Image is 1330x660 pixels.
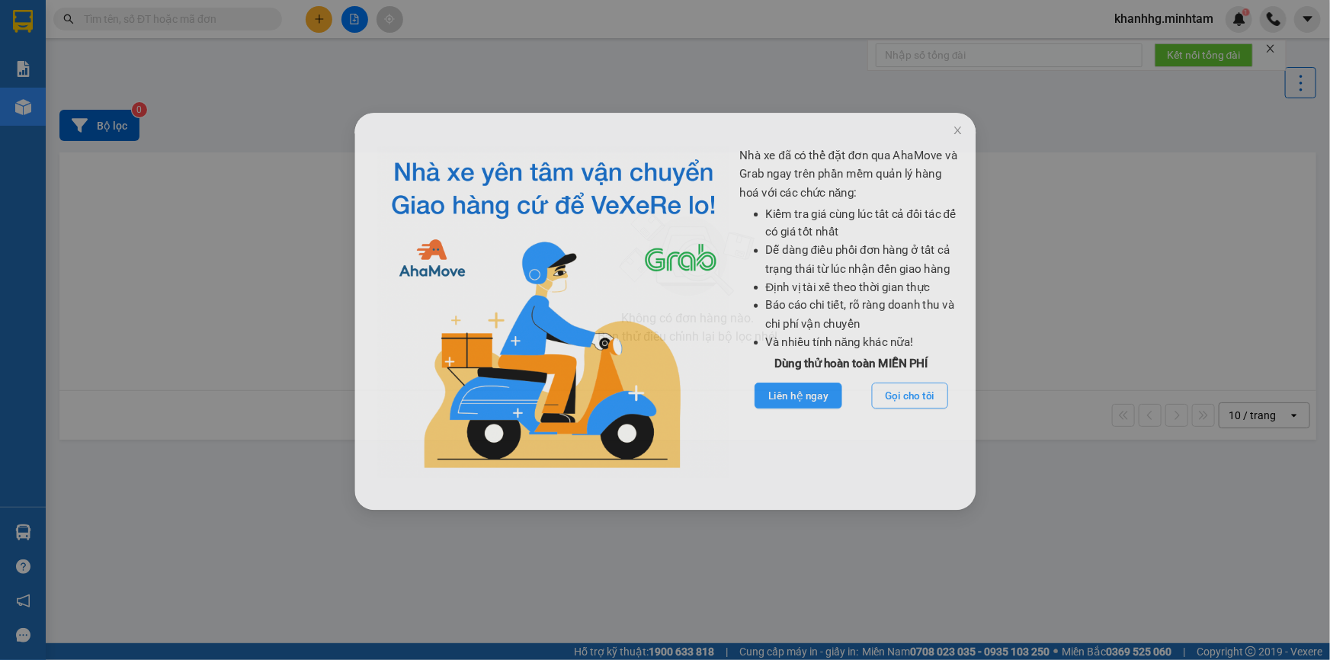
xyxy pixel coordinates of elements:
[988,76,1030,119] button: Close
[327,116,741,506] img: logo
[1003,91,1015,103] span: close
[752,116,1015,506] div: Nhà xe đã có thể đặt đơn qua AhaMove và Grab ngay trên phần mềm quản lý hàng hoá với các chức năng:
[770,394,873,425] button: Liên hệ ngay
[908,394,998,425] button: Gọi cho tôi
[783,271,1015,292] li: Định vị tài xế theo thời gian thực
[783,184,1015,228] li: Kiểm tra giá cùng lúc tất cả đối tác để có giá tốt nhất
[783,227,1015,271] li: Dễ dàng điều phối đơn hàng ở tất cả trạng thái từ lúc nhận đến giao hàng
[783,335,1015,357] li: Và nhiều tính năng khác nữa!
[752,360,1015,382] div: Dùng thử hoàn toàn MIỄN PHÍ
[786,400,857,419] span: Liên hệ ngay
[783,292,1015,335] li: Báo cáo chi tiết, rõ ràng doanh thu và chi phí vận chuyển
[924,400,982,419] span: Gọi cho tôi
